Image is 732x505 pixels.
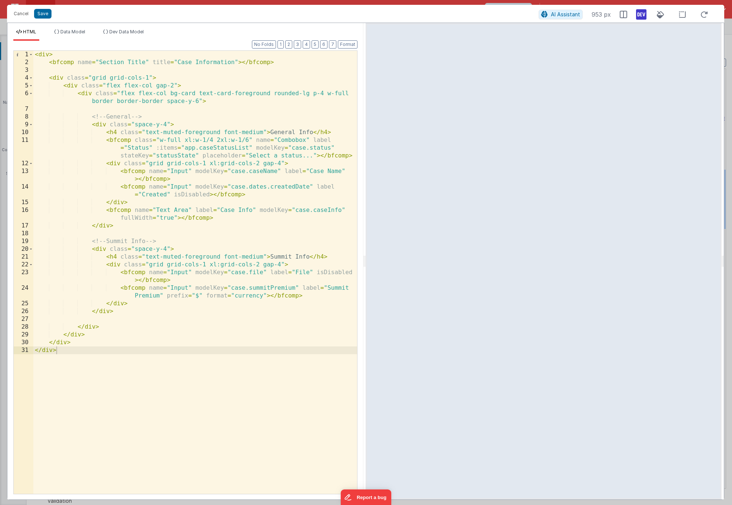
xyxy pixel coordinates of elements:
div: 16 [14,206,33,222]
div: 12 [14,160,33,167]
div: 8 [14,113,33,121]
button: 1 [277,40,284,49]
div: 26 [14,308,33,315]
div: 11 [14,136,33,160]
div: 10 [14,129,33,136]
span: Dev Data Model [109,29,144,34]
div: 21 [14,253,33,261]
button: 7 [329,40,336,49]
div: 7 [14,105,33,113]
iframe: Marker.io feedback button [341,489,392,505]
div: 4 [14,74,33,82]
div: 5 [14,82,33,90]
span: Data Model [60,29,85,34]
div: 19 [14,237,33,245]
button: Cancel [10,9,32,19]
div: 22 [14,261,33,269]
button: 2 [285,40,292,49]
button: 5 [312,40,319,49]
div: 28 [14,323,33,331]
button: Save [34,9,51,19]
div: 14 [14,183,33,199]
div: 15 [14,199,33,206]
button: 3 [294,40,301,49]
button: No Folds [252,40,276,49]
button: 4 [303,40,310,49]
div: 17 [14,222,33,230]
div: 18 [14,230,33,237]
div: 6 [14,90,33,105]
button: AI Assistant [539,10,583,19]
div: 29 [14,331,33,339]
div: 2 [14,59,33,66]
button: 6 [320,40,327,49]
div: 30 [14,339,33,346]
span: HTML [23,29,36,34]
div: 1 [14,51,33,59]
div: 27 [14,315,33,323]
span: AI Assistant [551,11,580,17]
div: 31 [14,346,33,354]
span: 953 px [592,10,611,19]
div: 3 [14,66,33,74]
div: 23 [14,269,33,284]
div: 24 [14,284,33,300]
button: Format [338,40,357,49]
div: 25 [14,300,33,308]
div: 9 [14,121,33,129]
div: 20 [14,245,33,253]
div: 13 [14,167,33,183]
